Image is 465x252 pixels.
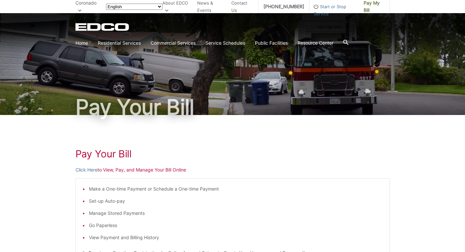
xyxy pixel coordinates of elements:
[75,39,88,47] a: Home
[75,97,390,118] h1: Pay Your Bill
[205,39,245,47] a: Service Schedules
[75,166,97,173] a: Click Here
[89,222,383,229] li: Go Paperless
[75,166,390,173] p: to View, Pay, and Manage Your Bill Online
[255,39,288,47] a: Public Facilities
[89,210,383,217] li: Manage Stored Payments
[89,197,383,205] li: Set-up Auto-pay
[298,39,333,47] a: Resource Center
[89,185,383,193] li: Make a One-time Payment or Schedule a One-time Payment
[75,148,390,160] h1: Pay Your Bill
[106,4,162,10] select: Select a language
[151,39,196,47] a: Commercial Services
[89,234,383,241] li: View Payment and Billing History
[75,23,130,31] a: EDCD logo. Return to the homepage.
[98,39,141,47] a: Residential Services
